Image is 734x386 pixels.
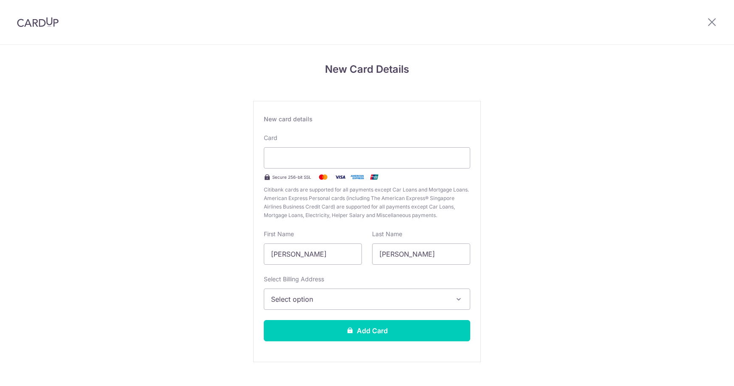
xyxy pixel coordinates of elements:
[253,62,481,77] h4: New Card Details
[264,115,470,123] div: New card details
[272,174,311,180] span: Secure 256-bit SSL
[264,230,294,238] label: First Name
[264,320,470,341] button: Add Card
[372,230,402,238] label: Last Name
[271,294,448,304] span: Select option
[264,134,277,142] label: Card
[349,172,366,182] img: .alt.amex
[264,186,470,220] span: Citibank cards are supported for all payments except Car Loans and Mortgage Loans. American Expre...
[372,243,470,265] input: Cardholder Last Name
[271,153,463,163] iframe: Secure card payment input frame
[366,172,383,182] img: .alt.unionpay
[315,172,332,182] img: Mastercard
[17,17,59,27] img: CardUp
[264,275,324,283] label: Select Billing Address
[264,289,470,310] button: Select option
[332,172,349,182] img: Visa
[264,243,362,265] input: Cardholder First Name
